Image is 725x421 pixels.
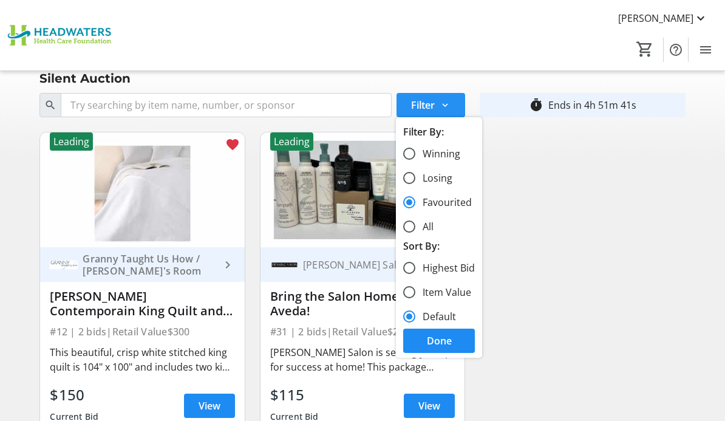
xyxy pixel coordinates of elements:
label: Item Value [415,285,471,299]
label: Highest Bid [415,261,475,275]
img: Granny Taught Us How / Heidi's Room [50,251,78,279]
mat-icon: timer_outline [529,98,543,112]
div: Bring the Salon Home with Aveda! [270,289,455,318]
div: Silent Auction [32,69,138,88]
img: Headwaters Health Care Foundation's Logo [7,5,115,66]
span: View [418,399,440,413]
button: Filter [397,93,465,117]
label: Default [415,309,456,324]
button: Help [664,38,688,62]
label: Favourited [415,195,472,210]
div: [PERSON_NAME] Contemporain King Quilt and Shams - Crisp White [50,289,234,318]
label: Winning [415,146,460,161]
button: Done [403,329,475,353]
label: All [415,219,434,234]
button: [PERSON_NAME] [608,9,718,28]
div: Leading [270,132,313,151]
div: $115 [270,384,319,406]
mat-icon: favorite [225,137,240,152]
span: [PERSON_NAME] [618,11,693,26]
div: #31 | 2 bids | Retail Value $285 [270,323,455,340]
div: Sort By: [403,239,475,253]
mat-icon: keyboard_arrow_right [220,258,235,272]
span: View [199,399,220,413]
img: Bring the Salon Home with Aveda! [260,132,465,247]
a: View [404,394,455,418]
span: Done [427,334,452,348]
div: Granny Taught Us How / [PERSON_NAME]'s Room [78,253,220,277]
div: This beautiful, crisp white stitched king quilt is 104" x 100" and includes two king pillow shams... [50,345,234,374]
div: [PERSON_NAME] Salon is setting you up for success at home! This package includes premium AVEDA pr... [270,345,455,374]
a: Granny Taught Us How / Heidi's Room Granny Taught Us How / [PERSON_NAME]'s Room [40,247,244,282]
div: Leading [50,132,93,151]
div: $150 [50,384,98,406]
div: Ends in 4h 51m 41s [548,98,636,112]
a: View [184,394,235,418]
span: Filter [411,98,435,112]
label: Losing [415,171,452,185]
div: [PERSON_NAME] Salon [298,259,440,271]
input: Try searching by item name, number, or sponsor [61,93,392,117]
img: Henning Salon [270,251,298,279]
div: #12 | 2 bids | Retail Value $300 [50,323,234,340]
button: Menu [693,38,718,62]
button: Cart [634,38,656,60]
div: Filter By: [403,125,475,139]
img: Brunelli Contemporain King Quilt and Shams - Crisp White [40,132,244,247]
